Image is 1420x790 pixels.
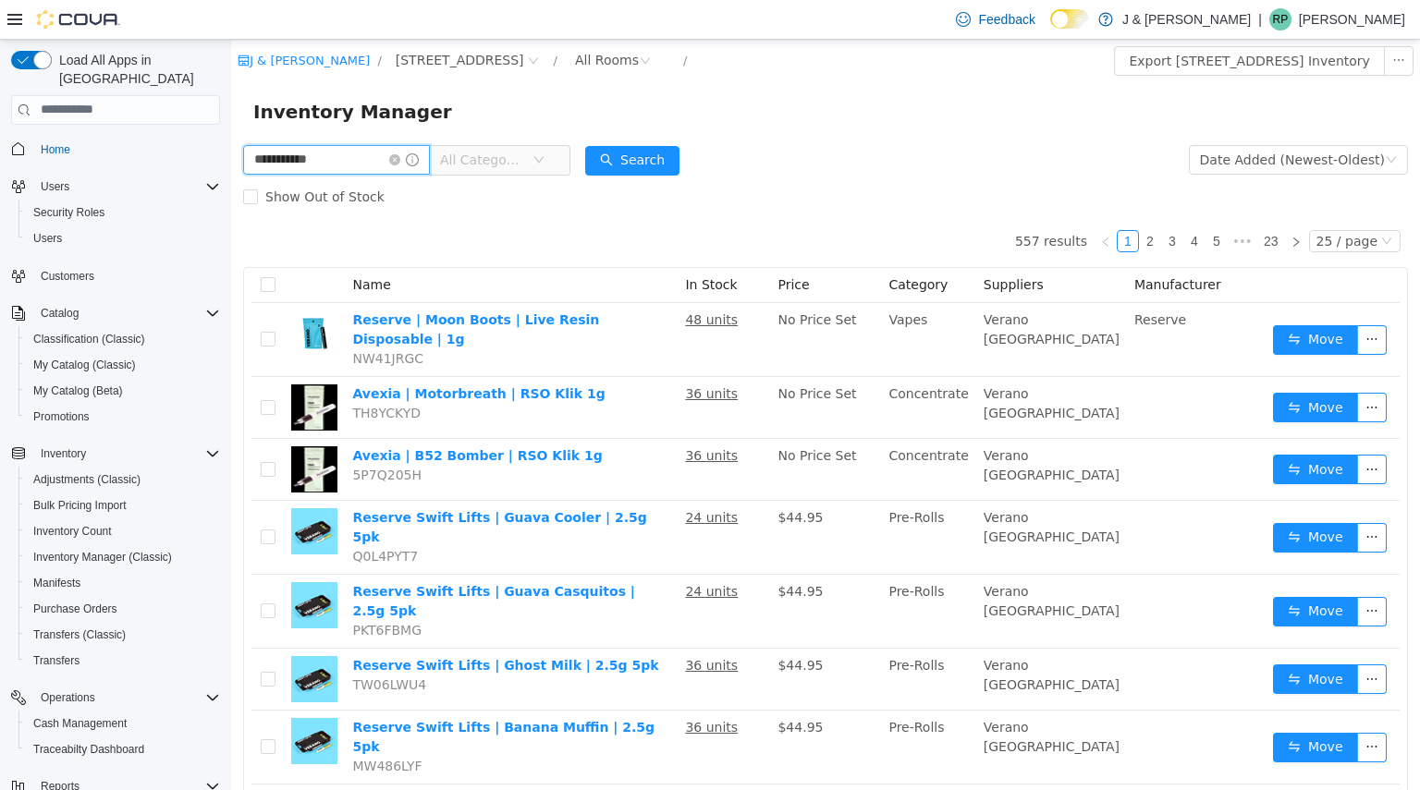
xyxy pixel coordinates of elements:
[974,190,997,213] li: 5
[33,576,80,590] span: Manifests
[18,544,227,570] button: Inventory Manager (Classic)
[121,583,190,598] span: PKT6FBMG
[26,328,220,350] span: Classification (Classic)
[26,520,119,542] a: Inventory Count
[863,190,886,213] li: Previous Page
[650,337,744,399] td: Concentrate
[26,572,220,594] span: Manifests
[121,638,195,652] span: TW06LWU4
[60,678,106,724] img: Reserve Swift Lifts | Banana Muffin | 2.5g 5pk hero shot
[26,406,97,428] a: Promotions
[1042,625,1127,654] button: icon: swapMove
[33,302,86,324] button: Catalog
[454,470,507,485] u: 24 units
[18,378,227,404] button: My Catalog (Beta)
[908,190,930,213] li: 2
[1273,8,1289,30] span: RP
[650,671,744,745] td: Pre-Rolls
[323,14,326,28] span: /
[4,300,227,326] button: Catalog
[33,443,220,465] span: Inventory
[26,468,148,491] a: Adjustments (Classic)
[33,383,123,398] span: My Catalog (Beta)
[121,273,368,307] a: Reserve | Moon Boots | Live Resin Disposable | 1g
[33,264,220,287] span: Customers
[454,618,507,633] u: 36 units
[26,624,220,646] span: Transfers (Classic)
[18,711,227,736] button: Cash Management
[18,467,227,492] button: Adjustments (Classic)
[1126,625,1156,654] button: icon: ellipsis
[952,190,974,213] li: 4
[546,544,592,559] span: $44.95
[60,616,106,662] img: Reserve Swift Lifts | Ghost Milk | 2.5g 5pk hero shot
[650,461,744,535] td: Pre-Rolls
[26,227,69,249] a: Users
[26,354,143,376] a: My Catalog (Classic)
[1122,8,1251,30] p: J & [PERSON_NAME]
[26,624,133,646] a: Transfers (Classic)
[121,719,190,734] span: MW486LYF
[60,468,106,515] img: Reserve Swift Lifts | Guava Cooler | 2.5g 5pk hero shot
[6,15,18,27] i: icon: shop
[121,618,427,633] a: Reserve Swift Lifts | Ghost Milk | 2.5g 5pk
[33,687,103,709] button: Operations
[4,136,227,163] button: Home
[41,142,70,157] span: Home
[18,622,227,648] button: Transfers (Classic)
[33,265,102,287] a: Customers
[158,115,169,126] i: icon: close-circle
[60,345,106,391] img: Avexia | Motorbreath | RSO Klik 1g hero shot
[753,680,888,714] span: Verano [GEOGRAPHIC_DATA]
[650,535,744,609] td: Pre-Rolls
[26,520,220,542] span: Inventory Count
[1027,191,1053,212] a: 23
[33,205,104,220] span: Security Roles
[886,190,908,213] li: 1
[1042,353,1127,383] button: icon: swapMove
[887,191,907,212] a: 1
[33,472,141,487] span: Adjustments (Classic)
[26,650,220,672] span: Transfers
[1299,8,1405,30] p: [PERSON_NAME]
[33,302,220,324] span: Catalog
[546,470,592,485] span: $44.95
[26,380,130,402] a: My Catalog (Beta)
[33,687,220,709] span: Operations
[1269,8,1291,30] div: Raj Patel
[22,57,232,87] span: Inventory Manager
[27,150,161,164] span: Show Out of Stock
[1126,557,1156,587] button: icon: ellipsis
[657,237,716,252] span: Category
[4,262,227,289] button: Customers
[1042,693,1127,723] button: icon: swapMove
[949,1,1042,38] a: Feedback
[546,618,592,633] span: $44.95
[546,273,625,287] span: No Price Set
[121,544,404,578] a: Reserve Swift Lifts | Guava Casquitos | 2.5g 5pk
[26,227,220,249] span: Users
[33,602,117,616] span: Purchase Orders
[1150,196,1161,209] i: icon: down
[26,201,112,224] a: Security Roles
[33,358,136,372] span: My Catalog (Classic)
[52,51,220,88] span: Load All Apps in [GEOGRAPHIC_DATA]
[18,518,227,544] button: Inventory Count
[121,237,159,252] span: Name
[26,712,220,735] span: Cash Management
[18,492,227,518] button: Bulk Pricing Import
[33,443,93,465] button: Inventory
[1059,197,1071,208] i: icon: right
[1258,8,1262,30] p: |
[909,191,929,212] a: 2
[903,237,990,252] span: Manufacturer
[546,408,625,423] span: No Price Set
[883,6,1153,36] button: Export [STREET_ADDRESS] Inventory
[26,546,179,568] a: Inventory Manager (Classic)
[753,346,888,381] span: Verano [GEOGRAPHIC_DATA]
[33,716,127,731] span: Cash Management
[26,468,220,491] span: Adjustments (Classic)
[26,494,220,517] span: Bulk Pricing Import
[18,596,227,622] button: Purchase Orders
[26,546,220,568] span: Inventory Manager (Classic)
